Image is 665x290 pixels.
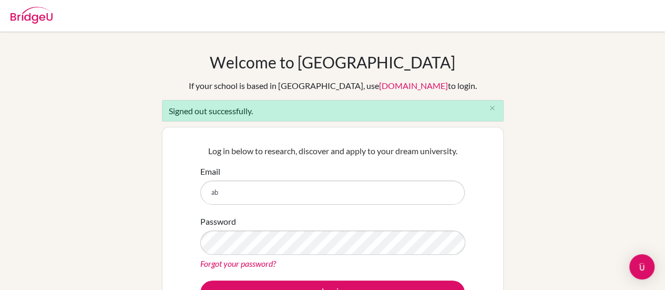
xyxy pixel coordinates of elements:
a: Forgot your password? [200,258,276,268]
div: Open Intercom Messenger [629,254,654,279]
h1: Welcome to [GEOGRAPHIC_DATA] [210,53,455,72]
div: Signed out successfully. [162,100,504,122]
label: Email [200,165,220,178]
div: If your school is based in [GEOGRAPHIC_DATA], use to login. [189,79,477,92]
img: Bridge-U [11,7,53,24]
i: close [488,104,496,112]
label: Password [200,215,236,228]
button: Close [482,101,503,116]
p: Log in below to research, discover and apply to your dream university. [200,145,465,157]
a: [DOMAIN_NAME] [379,81,448,91]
